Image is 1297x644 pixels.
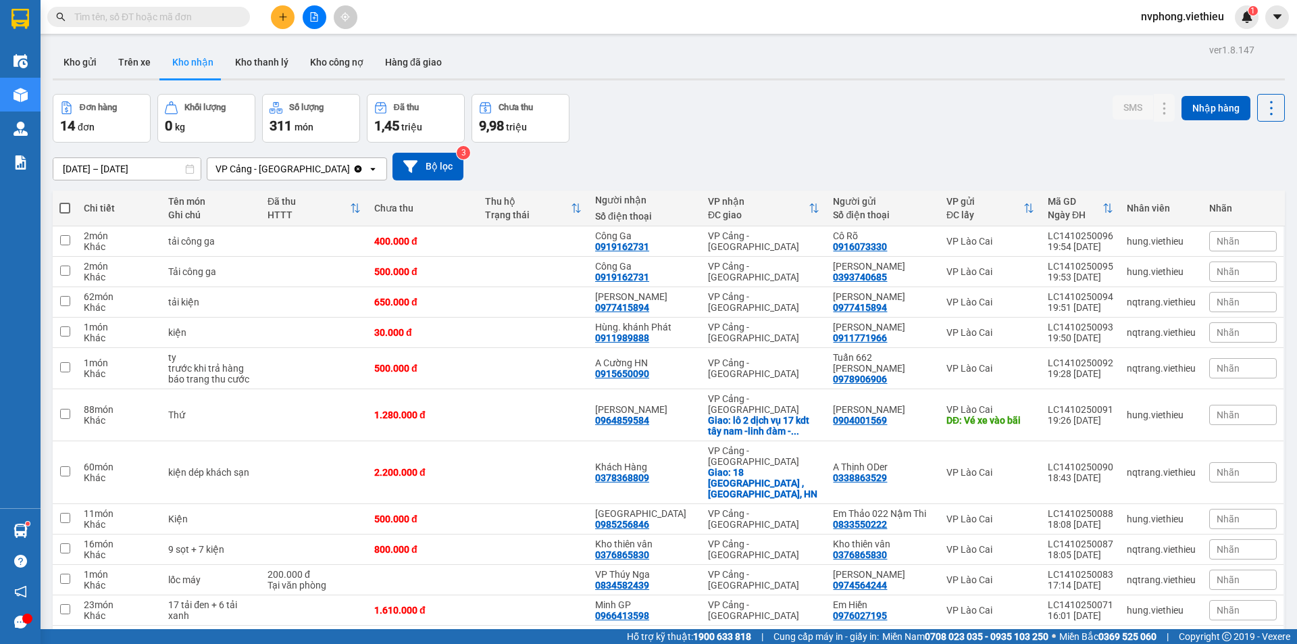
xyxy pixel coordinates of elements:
div: 19:28 [DATE] [1048,368,1113,379]
div: 88 món [84,404,155,415]
div: LC1410250096 [1048,230,1113,241]
div: VP Lào Cai [946,467,1034,478]
div: VP Lào Cai [946,404,1034,415]
div: Khác [84,415,155,426]
div: nqtrang.viethieu [1127,574,1196,585]
span: search [56,12,66,22]
svg: open [367,164,378,174]
div: Đã thu [394,103,419,112]
div: Khách Hàng [595,462,694,472]
div: 60 món [84,462,155,472]
div: ver 1.8.147 [1209,43,1254,57]
div: Thứ [168,410,254,420]
button: Bộ lọc [392,153,463,180]
div: Khác [84,241,155,252]
input: Selected VP Cảng - Hà Nội. [351,162,353,176]
img: warehouse-icon [14,88,28,102]
div: Khác [84,302,155,313]
div: Khác [84,610,155,621]
div: Khác [84,368,155,379]
div: Kiều Du [833,291,932,302]
div: 500.000 đ [374,363,472,374]
div: 0977415894 [595,302,649,313]
div: Công Ga [595,230,694,241]
div: 0378368809 [595,472,649,483]
div: 0916073330 [833,241,887,252]
span: question-circle [14,555,27,568]
span: Nhãn [1217,410,1240,420]
img: warehouse-icon [14,54,28,68]
div: Khác [84,332,155,343]
div: Đơn hàng [80,103,117,112]
div: DĐ: Vé xe vào bãi [946,415,1034,426]
div: VP Cảng - [GEOGRAPHIC_DATA] [708,539,819,560]
div: tải kiện [168,297,254,307]
div: 0919162731 [595,241,649,252]
div: Giao: 18 Điện Biên Phủ , Ba Đình, HN [708,467,819,499]
div: 17 tải đen + 6 tải xanh [168,599,254,621]
div: LC1410250071 [1048,599,1113,610]
div: Chung Châm [833,322,932,332]
div: Em Hiền [833,599,932,610]
div: nqtrang.viethieu [1127,467,1196,478]
button: Đã thu1,45 triệu [367,94,465,143]
div: hung.viethieu [1127,605,1196,616]
div: 30.000 đ [374,327,472,338]
button: Kho công nợ [299,46,374,78]
div: 16:01 [DATE] [1048,610,1113,621]
span: Nhãn [1217,467,1240,478]
div: 2.200.000 đ [374,467,472,478]
div: HTTT [268,209,350,220]
div: Trạng thái [485,209,571,220]
sup: 1 [26,522,30,526]
div: 400.000 đ [374,236,472,247]
div: Hùng. khánh Phát [595,322,694,332]
span: notification [14,585,27,598]
span: 9,98 [479,118,504,134]
span: Miền Bắc [1059,629,1156,644]
div: 0978906906 [833,374,887,385]
input: Select a date range. [53,158,201,180]
div: Tên món [168,196,254,207]
div: VP Cảng - [GEOGRAPHIC_DATA] [708,393,819,415]
div: ty [168,352,254,363]
img: qr-code [153,95,192,134]
div: Chi tiết [84,203,155,214]
div: lốc máy [168,574,254,585]
span: triệu [506,122,527,132]
div: VP Cảng - [GEOGRAPHIC_DATA] [708,357,819,379]
span: kg [175,122,185,132]
div: ĐC giao [708,209,809,220]
span: Nhãn [1217,544,1240,555]
div: VP Lào Cai [946,327,1034,338]
span: 1,45 [374,118,399,134]
div: Chưa thu [374,203,472,214]
div: VP Lào Cai [946,514,1034,524]
div: Tải công ga [168,266,254,277]
div: Mã GD [1048,196,1102,207]
div: 0393740685 [833,272,887,282]
div: 0911771966 [833,332,887,343]
div: Chưa thu [499,103,533,112]
div: 0919162731 [595,272,649,282]
th: Toggle SortBy [701,191,826,226]
div: VP Lào Cai [946,266,1034,277]
span: Hỗ trợ kỹ thuật: [627,629,751,644]
div: nqtrang.viethieu [1127,544,1196,555]
div: hung.viethieu [1127,410,1196,420]
strong: 0369 525 060 [1098,631,1156,642]
button: SMS [1113,95,1153,120]
span: ⚪️ [1052,634,1056,639]
input: Tìm tên, số ĐT hoặc mã đơn [74,9,234,24]
div: Nhân viên [1127,203,1196,214]
span: Nhãn [1217,266,1240,277]
span: triệu [401,122,422,132]
div: A Thịnh ODer [833,462,932,472]
div: VP nhận [708,196,809,207]
div: 62 món [84,291,155,302]
div: VP Cảng - [GEOGRAPHIC_DATA] [708,599,819,621]
div: Nhãn [1209,203,1277,214]
div: Kiện [168,514,254,524]
div: VP Lào Cai [946,297,1034,307]
span: | [761,629,763,644]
